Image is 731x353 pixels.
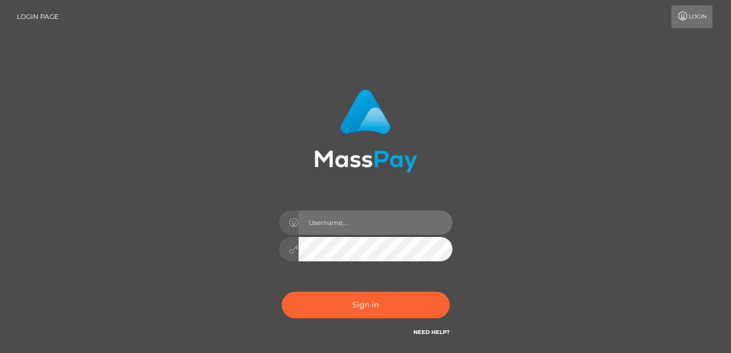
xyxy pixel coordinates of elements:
[314,89,417,172] img: MassPay Login
[17,5,59,28] a: Login Page
[299,210,452,235] input: Username...
[413,329,450,336] a: Need Help?
[282,292,450,318] button: Sign in
[671,5,713,28] a: Login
